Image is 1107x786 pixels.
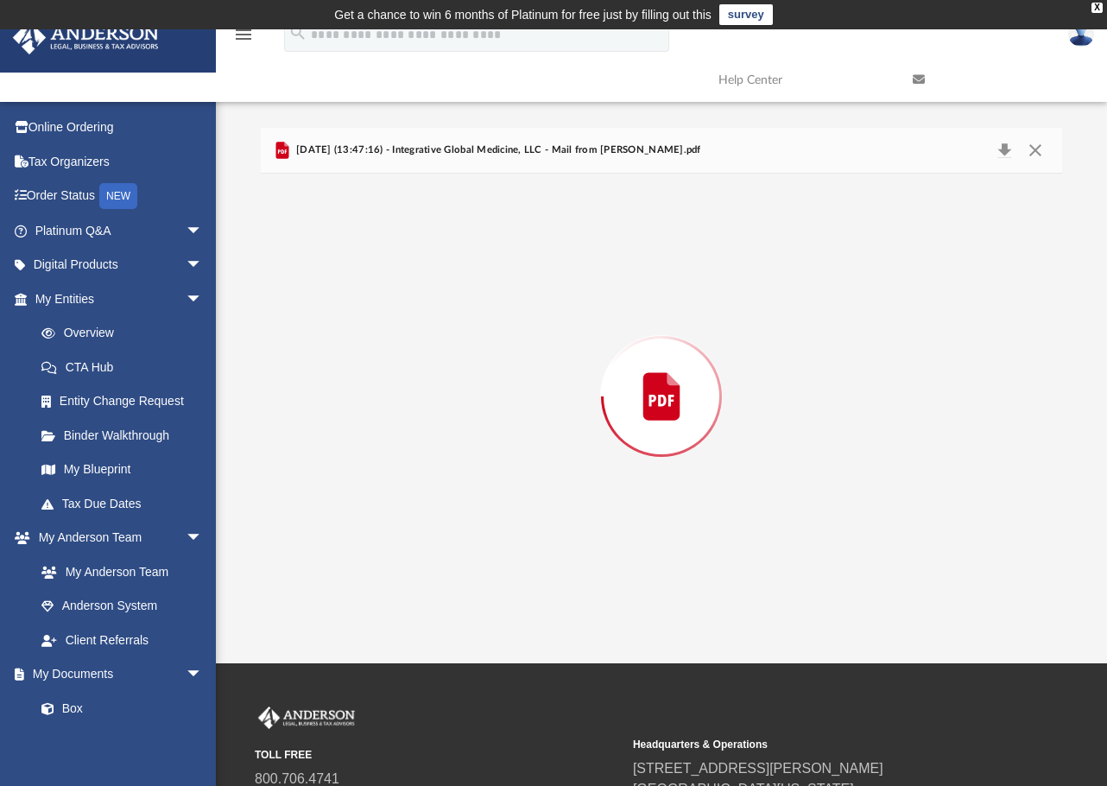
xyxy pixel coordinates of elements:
span: arrow_drop_down [186,213,220,249]
a: My Anderson Team [24,555,212,589]
img: Anderson Advisors Platinum Portal [8,21,164,54]
i: menu [233,24,254,45]
a: survey [719,4,773,25]
a: My Documentsarrow_drop_down [12,657,220,692]
a: Box [24,691,212,726]
span: arrow_drop_down [186,521,220,556]
div: NEW [99,183,137,209]
a: Help Center [705,46,900,114]
div: close [1091,3,1103,13]
a: CTA Hub [24,350,229,384]
button: Close [1020,138,1051,162]
div: Get a chance to win 6 months of Platinum for free just by filling out this [334,4,712,25]
img: User Pic [1068,22,1094,47]
a: Overview [24,316,229,351]
a: Anderson System [24,589,220,624]
i: search [288,23,307,42]
button: Download [990,138,1021,162]
a: Online Ordering [12,111,229,145]
a: Tax Due Dates [24,486,229,521]
a: My Anderson Teamarrow_drop_down [12,521,220,555]
span: arrow_drop_down [186,282,220,317]
a: Platinum Q&Aarrow_drop_down [12,213,229,248]
span: [DATE] (13:47:16) - Integrative Global Medicine, LLC - Mail from [PERSON_NAME].pdf [293,143,701,158]
a: Client Referrals [24,623,220,657]
span: arrow_drop_down [186,657,220,693]
a: [STREET_ADDRESS][PERSON_NAME] [633,761,883,776]
a: Binder Walkthrough [24,418,229,453]
a: My Blueprint [24,453,220,487]
a: Order StatusNEW [12,179,229,214]
a: menu [233,33,254,45]
small: TOLL FREE [255,747,621,763]
div: Preview [261,128,1063,619]
a: Tax Organizers [12,144,229,179]
a: 800.706.4741 [255,771,339,786]
a: Entity Change Request [24,384,229,419]
span: arrow_drop_down [186,248,220,283]
a: Meeting Minutes [24,726,220,760]
a: Digital Productsarrow_drop_down [12,248,229,282]
a: My Entitiesarrow_drop_down [12,282,229,316]
small: Headquarters & Operations [633,737,999,752]
img: Anderson Advisors Platinum Portal [255,707,358,729]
